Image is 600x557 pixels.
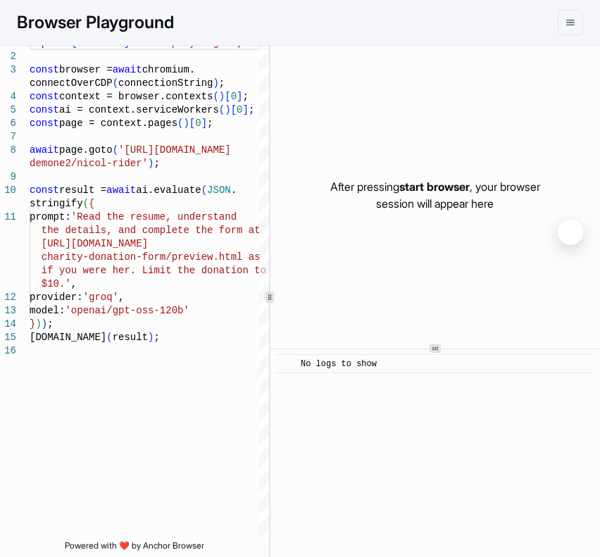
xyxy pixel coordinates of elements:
span: { [89,198,94,209]
span: [ [231,104,237,115]
span: const [30,118,59,129]
span: the details, and complete the form at [42,225,261,236]
span: if you were her. Limit the donation to [42,265,266,276]
span: 0 [231,91,237,102]
span: await [113,64,142,75]
span: . [231,184,237,196]
span: , [118,292,124,303]
span: ] [242,104,248,115]
span: ( [106,332,112,343]
span: page = context.pages [59,118,177,129]
p: After pressing , your browser session will appear here [330,178,540,212]
span: ( [113,77,118,89]
span: ; [154,158,159,169]
span: No logs to show [301,359,377,369]
span: JSON [207,184,231,196]
span: ( [83,198,89,209]
span: provider: [30,292,83,303]
span: [URL][DOMAIN_NAME] [42,238,148,249]
span: ai.evaluate [136,184,201,196]
span: ] [201,118,207,129]
button: menu [558,10,583,35]
span: 0 [237,104,242,115]
span: demone2/nicol-rider' [30,158,148,169]
span: start browser [399,180,470,194]
span: ) [148,158,154,169]
h1: Browser Playground [17,10,174,35]
span: [ [189,118,195,129]
span: 0 [195,118,201,129]
span: const [30,184,59,196]
span: $10.' [42,278,71,289]
span: , [71,278,77,289]
span: connectionString [118,77,213,89]
span: await [30,144,59,156]
span: 'Read the resume, understand [71,211,237,223]
span: const [30,104,59,115]
span: ) [42,318,47,330]
span: ; [207,118,213,129]
span: '[URL][DOMAIN_NAME] [118,144,231,156]
span: ) [213,77,218,89]
span: result [113,332,148,343]
span: ; [242,91,248,102]
span: ai = context.serviceWorkers [59,104,219,115]
span: charity-donation-form/preview.html as [42,251,261,263]
span: context = browser.contexts [59,91,213,102]
span: page.goto [59,144,113,156]
span: ) [148,332,154,343]
span: const [30,91,59,102]
span: prompt: [30,211,71,223]
span: 'openai/gpt-oss-120b' [65,305,189,316]
span: Powered with ❤️ by Anchor Browser [65,540,204,557]
span: model: [30,305,65,316]
span: ] [237,91,242,102]
span: ) [183,118,189,129]
span: await [106,184,136,196]
span: ( [113,144,118,156]
span: result = [59,184,106,196]
span: ) [219,91,225,102]
span: ( [219,104,225,115]
span: ; [47,318,53,330]
span: ( [177,118,183,129]
span: ) [225,104,230,115]
span: ; [154,332,159,343]
span: connectOverCDP [30,77,113,89]
span: ) [35,318,41,330]
span: ; [219,77,225,89]
span: const [30,64,59,75]
span: ( [213,91,218,102]
span: browser = [59,64,113,75]
span: chromium. [142,64,196,75]
span: ( [201,184,207,196]
span: ​ [283,357,290,371]
span: ; [249,104,254,115]
span: 'groq' [83,292,118,303]
span: [DOMAIN_NAME] [30,332,106,343]
span: stringify [30,198,83,209]
span: } [30,318,35,330]
span: [ [225,91,230,102]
